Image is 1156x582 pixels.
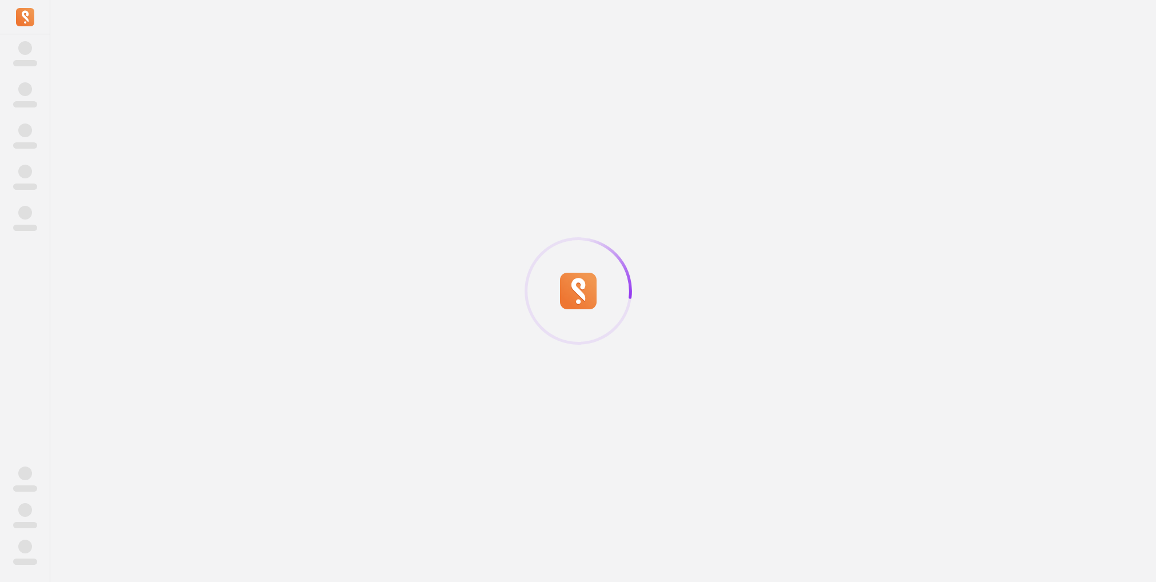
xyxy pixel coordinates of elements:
span: ‌ [13,485,37,492]
span: ‌ [18,41,32,55]
span: ‌ [13,184,37,190]
span: ‌ [13,101,37,107]
span: ‌ [18,206,32,220]
span: ‌ [13,225,37,231]
span: ‌ [18,467,32,480]
span: ‌ [18,165,32,178]
span: ‌ [18,503,32,517]
span: ‌ [18,123,32,137]
span: ‌ [18,540,32,553]
span: ‌ [13,522,37,528]
span: ‌ [13,60,37,66]
span: ‌ [13,142,37,149]
span: ‌ [18,82,32,96]
span: ‌ [13,559,37,565]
